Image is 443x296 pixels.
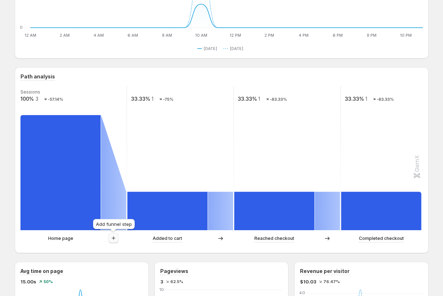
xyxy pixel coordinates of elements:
[300,278,316,285] span: $10.03
[131,96,150,102] text: 33.33%
[160,268,188,275] h3: Pageviews
[195,33,207,38] text: 10 AM
[48,235,73,242] p: Home page
[298,33,308,38] text: 4 PM
[230,46,243,51] span: [DATE]
[234,192,314,230] path: Reached checkout: 1
[204,46,217,51] span: [DATE]
[323,279,340,284] span: 76.47%
[377,97,394,102] text: -83.33%
[332,33,342,38] text: 6 PM
[20,25,23,30] text: 0
[160,278,163,285] span: 3
[160,287,164,292] text: 10
[163,97,173,102] text: -75%
[300,268,350,275] h3: Revenue per visitor
[229,33,241,38] text: 12 PM
[128,33,138,38] text: 6 AM
[359,235,404,242] p: Completed checkout
[93,33,104,38] text: 4 AM
[20,278,36,285] span: 15.00s
[367,33,377,38] text: 8 PM
[20,89,40,95] text: Sessions
[341,192,421,230] path: Completed checkout: 1
[20,268,63,275] h3: Avg time on page
[258,96,260,102] text: 1
[238,96,257,102] text: 33.33%
[223,44,246,53] button: [DATE]
[127,192,207,230] path: Added to cart: 1
[35,96,38,102] text: 3
[24,33,36,38] text: 12 AM
[153,235,182,242] p: Added to cart
[20,73,55,80] h3: Path analysis
[20,96,34,102] text: 100%
[48,97,63,102] text: -57.14%
[299,290,305,295] text: 40
[254,235,294,242] p: Reached checkout
[197,44,220,53] button: [DATE]
[43,279,53,284] span: 50%
[400,33,412,38] text: 10 PM
[162,33,172,38] text: 8 AM
[270,97,287,102] text: -83.33%
[345,96,364,102] text: 33.33%
[151,96,153,102] text: 1
[365,96,367,102] text: 1
[170,279,183,284] span: 62.5%
[264,33,274,38] text: 2 PM
[59,33,69,38] text: 2 AM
